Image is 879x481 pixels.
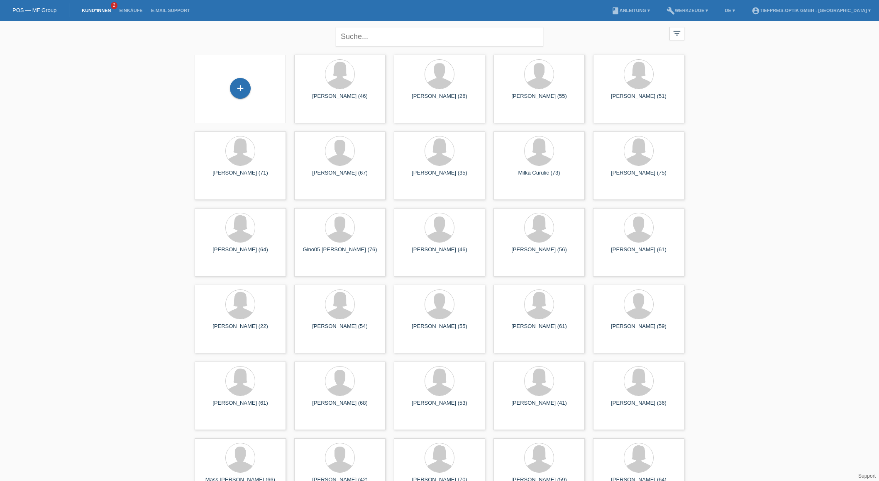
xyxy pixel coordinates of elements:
input: Suche... [336,27,543,46]
div: [PERSON_NAME] (46) [301,93,379,106]
div: [PERSON_NAME] (46) [400,246,479,260]
div: [PERSON_NAME] (61) [600,246,678,260]
a: DE ▾ [721,8,739,13]
div: [PERSON_NAME] (41) [500,400,578,413]
i: filter_list [672,29,681,38]
i: book [611,7,620,15]
a: POS — MF Group [12,7,56,13]
div: [PERSON_NAME] (55) [500,93,578,106]
div: [PERSON_NAME] (61) [500,323,578,336]
div: [PERSON_NAME] (61) [201,400,279,413]
span: 2 [111,2,117,9]
i: account_circle [752,7,760,15]
div: [PERSON_NAME] (36) [600,400,678,413]
a: Einkäufe [115,8,146,13]
div: [PERSON_NAME] (75) [600,170,678,183]
a: E-Mail Support [147,8,194,13]
a: bookAnleitung ▾ [607,8,654,13]
div: Gino05 [PERSON_NAME] (76) [301,246,379,260]
a: Support [858,473,876,479]
a: Kund*innen [78,8,115,13]
div: [PERSON_NAME] (51) [600,93,678,106]
div: Kund*in hinzufügen [230,81,250,95]
div: [PERSON_NAME] (67) [301,170,379,183]
div: [PERSON_NAME] (22) [201,323,279,336]
a: buildWerkzeuge ▾ [662,8,713,13]
div: [PERSON_NAME] (71) [201,170,279,183]
div: [PERSON_NAME] (59) [600,323,678,336]
div: [PERSON_NAME] (68) [301,400,379,413]
div: [PERSON_NAME] (54) [301,323,379,336]
i: build [667,7,675,15]
div: [PERSON_NAME] (64) [201,246,279,260]
div: [PERSON_NAME] (56) [500,246,578,260]
div: [PERSON_NAME] (26) [400,93,479,106]
div: [PERSON_NAME] (55) [400,323,479,336]
div: [PERSON_NAME] (35) [400,170,479,183]
div: Milka Curulic (73) [500,170,578,183]
a: account_circleTiefpreis-Optik GmbH - [GEOGRAPHIC_DATA] ▾ [747,8,875,13]
div: [PERSON_NAME] (53) [400,400,479,413]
